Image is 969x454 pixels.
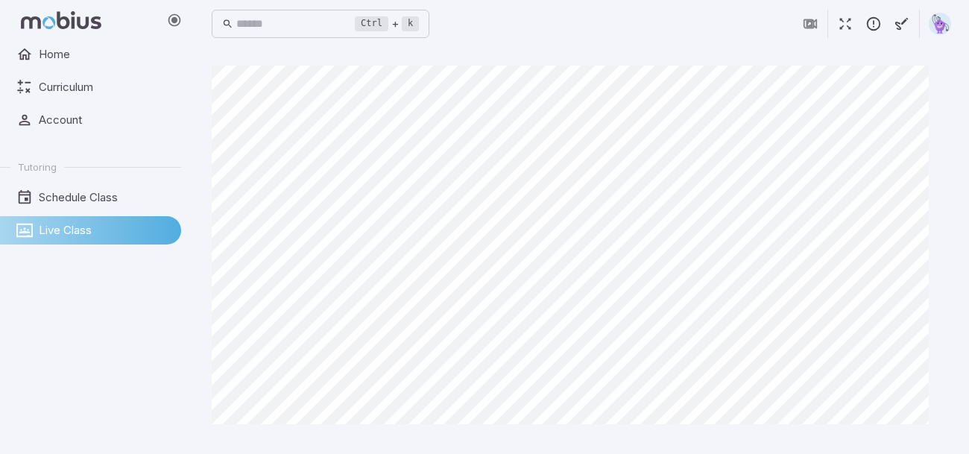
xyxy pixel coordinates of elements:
[39,46,171,63] span: Home
[859,10,888,38] button: Report an Issue
[355,15,419,33] div: +
[39,189,171,206] span: Schedule Class
[39,79,171,95] span: Curriculum
[402,16,419,31] kbd: k
[796,10,824,38] button: Join in Zoom Client
[39,112,171,128] span: Account
[929,13,951,35] img: pentagon.svg
[355,16,388,31] kbd: Ctrl
[39,222,171,239] span: Live Class
[18,160,57,174] span: Tutoring
[831,10,859,38] button: Fullscreen Game
[888,10,916,38] button: Start Drawing on Questions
